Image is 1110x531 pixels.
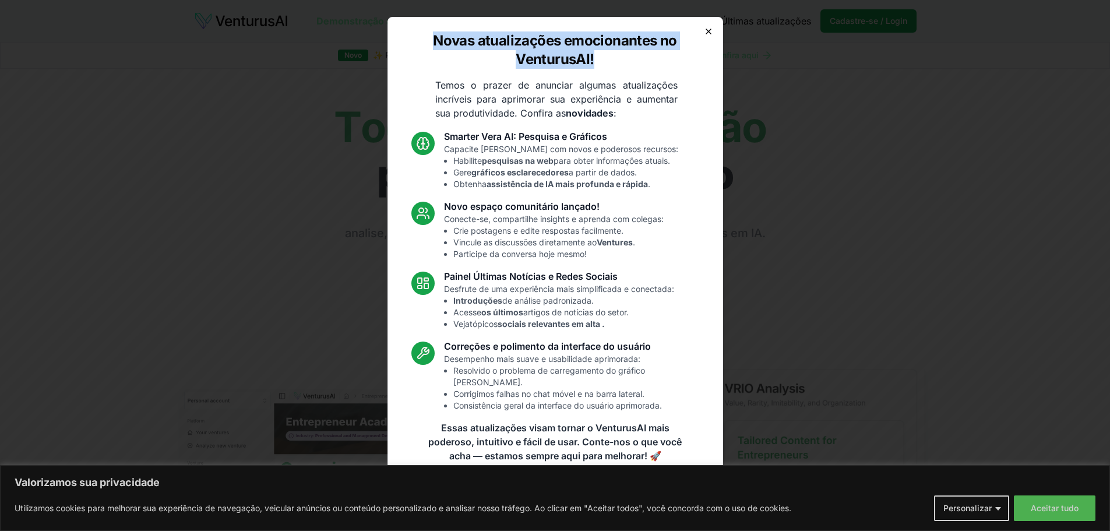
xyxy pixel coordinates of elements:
font: artigos de notícias do setor. [523,307,629,317]
font: Novas atualizações emocionantes no VenturusAI! [433,32,677,68]
font: Crie postagens e edite respostas facilmente. [453,226,623,235]
font: para obter informações atuais. [554,156,670,166]
font: Smarter Vera AI: Pesquisa e Gráficos [444,131,607,142]
font: Painel Últimas Notícias e Redes Sociais [444,270,618,282]
font: : [614,107,616,119]
font: Conecte-se, compartilhe insights e aprenda com colegas: [444,214,664,224]
font: Novo espaço comunitário lançado! [444,201,600,212]
font: Desfrute de uma experiência mais simplificada e conectada: [444,284,674,294]
font: Introduções [453,296,502,305]
font: . [648,179,650,189]
font: sociais relevantes em alta . [498,319,605,329]
font: Participe da conversa hoje mesmo! [453,249,587,259]
font: a partir de dados. [569,167,637,177]
font: Temos o prazer de anunciar algumas atualizações incríveis para aprimorar sua experiência e aument... [435,79,678,119]
font: Obtenha [453,179,487,189]
font: novidades [566,107,614,119]
font: . [591,296,594,305]
font: Veja [453,319,470,329]
font: de análise padronizada [502,296,591,305]
font: Correções e polimento da interface do usuário [444,340,651,352]
a: Leia o anúncio completo em nosso blog! [468,477,643,500]
font: Resolvido o problema de carregamento do gráfico [PERSON_NAME]. [453,365,645,387]
font: gráficos esclarecedores [471,167,569,177]
font: . [633,237,635,247]
font: Consistência geral da interface do usuário aprimorada. [453,400,662,410]
font: Desempenho mais suave e usabilidade aprimorada: [444,354,640,364]
font: os últimos [481,307,523,317]
font: Acesse [453,307,481,317]
font: Ventures [597,237,633,247]
font: Corrigimos falhas no chat móvel e na barra lateral. [453,389,644,399]
font: pesquisas na web [482,156,554,166]
font: Essas atualizações visam tornar o VenturusAI mais poderoso, intuitivo e fácil de usar. Conte-nos ... [428,422,682,462]
font: Leia o anúncio completo em nosso blog! [477,483,633,493]
font: Vincule as discussões diretamente ao [453,237,597,247]
font: Gere [453,167,471,177]
font: tópicos [470,319,498,329]
font: assistência de IA mais profunda e rápida [487,179,648,189]
font: Capacite [PERSON_NAME] com novos e poderosos recursos: [444,144,678,154]
font: Habilite [453,156,482,166]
